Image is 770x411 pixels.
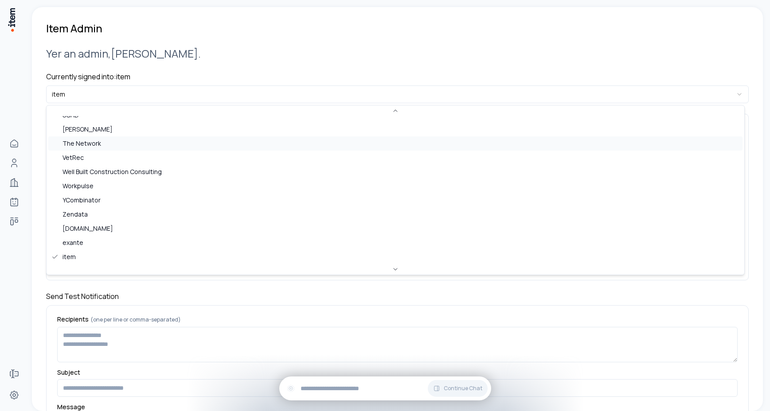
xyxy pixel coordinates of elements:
span: [DOMAIN_NAME] [63,224,113,233]
span: Workpulse [63,182,94,190]
span: Well Built Construction Consulting [63,167,162,176]
span: item [63,252,76,261]
span: The Network [63,139,101,148]
span: [PERSON_NAME] [63,125,113,134]
span: Zendata [63,210,88,219]
span: YCombinator [63,196,101,205]
span: exante [63,238,83,247]
span: VetRec [63,153,84,162]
